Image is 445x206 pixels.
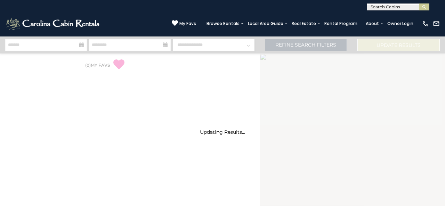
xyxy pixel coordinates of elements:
span: My Favs [179,20,196,27]
a: Browse Rentals [203,19,243,28]
img: phone-regular-white.png [422,20,429,27]
img: White-1-2.png [5,17,102,31]
img: mail-regular-white.png [433,20,440,27]
a: My Favs [172,20,196,27]
a: Rental Program [321,19,361,28]
a: About [362,19,382,28]
a: Real Estate [288,19,319,28]
a: Local Area Guide [244,19,287,28]
a: Owner Login [384,19,417,28]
